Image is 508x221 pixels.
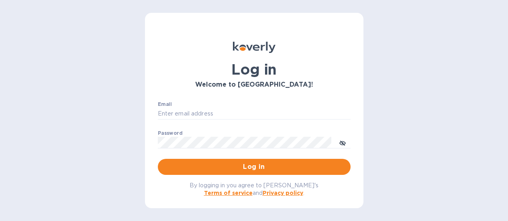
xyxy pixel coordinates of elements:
button: toggle password visibility [335,134,351,150]
img: Koverly [233,42,275,53]
a: Terms of service [204,190,253,196]
span: By logging in you agree to [PERSON_NAME]'s and . [190,182,318,196]
label: Email [158,102,172,107]
h1: Log in [158,61,351,78]
input: Enter email address [158,108,351,120]
button: Log in [158,159,351,175]
h3: Welcome to [GEOGRAPHIC_DATA]! [158,81,351,89]
a: Privacy policy [263,190,303,196]
span: Log in [164,162,344,172]
label: Password [158,131,182,136]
